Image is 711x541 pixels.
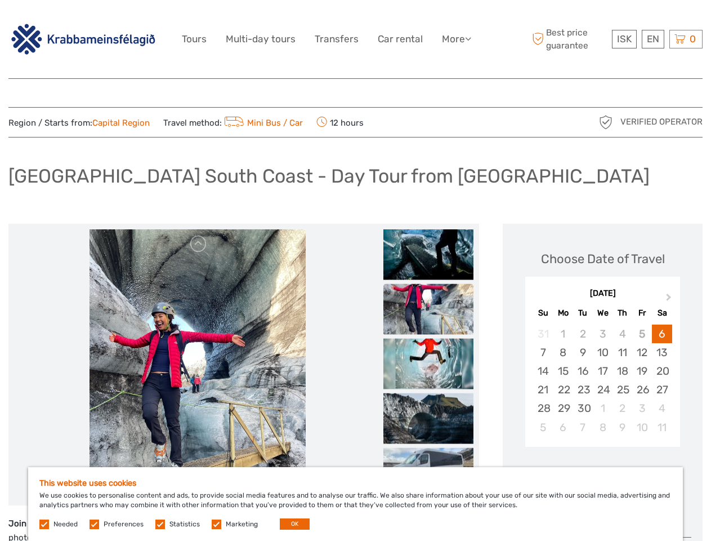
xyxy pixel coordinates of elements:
[53,520,78,529] label: Needed
[383,447,473,498] img: 740222f3d9924d39b6cb0196517fd209_slider_thumbnail.png
[92,118,150,128] a: Capital Region
[226,520,258,529] label: Marketing
[39,478,672,488] h5: This website uses cookies
[593,380,612,399] div: Choose Wednesday, September 24th, 2025
[316,114,364,130] span: 12 hours
[8,165,650,188] h1: [GEOGRAPHIC_DATA] South Coast - Day Tour from [GEOGRAPHIC_DATA]
[315,31,359,47] a: Transfers
[593,325,612,343] div: Not available Wednesday, September 3rd, 2025
[533,305,553,321] div: Su
[573,418,593,437] div: Choose Tuesday, October 7th, 2025
[541,250,665,268] div: Choose Date of Travel
[573,325,593,343] div: Not available Tuesday, September 2nd, 2025
[383,338,473,389] img: abdd73aa9b48488bb8532727aa036728_slider_thumbnail.png
[652,418,672,437] div: Choose Saturday, October 11th, 2025
[661,291,679,309] button: Next Month
[632,343,652,362] div: Choose Friday, September 12th, 2025
[632,380,652,399] div: Choose Friday, September 26th, 2025
[182,31,207,47] a: Tours
[280,518,310,530] button: OK
[104,520,144,529] label: Preferences
[529,325,676,437] div: month 2025-09
[688,33,697,45] span: 0
[652,380,672,399] div: Choose Saturday, September 27th, 2025
[383,229,473,280] img: aefba759b66d4ef1bab3e018b6f44f49_slider_thumbnail.jpeg
[573,343,593,362] div: Choose Tuesday, September 9th, 2025
[553,305,573,321] div: Mo
[163,114,303,130] span: Travel method:
[632,305,652,321] div: Fr
[8,518,178,529] strong: Join this day tour to [GEOGRAPHIC_DATA]
[378,31,423,47] a: Car rental
[383,283,473,334] img: 47766b3ff2534a52b0af9a0e44156c3e_slider_thumbnail.jpeg
[383,393,473,444] img: 742810a6ab314386a9535422756f9a7a_slider_thumbnail.jpeg
[632,362,652,380] div: Choose Friday, September 19th, 2025
[553,399,573,418] div: Choose Monday, September 29th, 2025
[529,26,609,51] span: Best price guarantee
[593,362,612,380] div: Choose Wednesday, September 17th, 2025
[612,343,632,362] div: Choose Thursday, September 11th, 2025
[533,362,553,380] div: Choose Sunday, September 14th, 2025
[533,418,553,437] div: Choose Sunday, October 5th, 2025
[8,117,150,129] span: Region / Starts from:
[525,288,680,300] div: [DATE]
[573,380,593,399] div: Choose Tuesday, September 23rd, 2025
[612,305,632,321] div: Th
[652,399,672,418] div: Choose Saturday, October 4th, 2025
[642,30,664,48] div: EN
[593,343,612,362] div: Choose Wednesday, September 10th, 2025
[593,305,612,321] div: We
[612,325,632,343] div: Not available Thursday, September 4th, 2025
[632,325,652,343] div: Not available Friday, September 5th, 2025
[533,325,553,343] div: Not available Sunday, August 31st, 2025
[573,362,593,380] div: Choose Tuesday, September 16th, 2025
[573,399,593,418] div: Choose Tuesday, September 30th, 2025
[553,325,573,343] div: Not available Monday, September 1st, 2025
[612,362,632,380] div: Choose Thursday, September 18th, 2025
[533,380,553,399] div: Choose Sunday, September 21st, 2025
[632,399,652,418] div: Choose Friday, October 3rd, 2025
[553,380,573,399] div: Choose Monday, September 22nd, 2025
[652,325,672,343] div: Choose Saturday, September 6th, 2025
[617,33,632,45] span: ISK
[442,31,471,47] a: More
[90,229,306,500] img: 47766b3ff2534a52b0af9a0e44156c3e_main_slider.jpeg
[612,399,632,418] div: Choose Thursday, October 2nd, 2025
[226,31,296,47] a: Multi-day tours
[620,116,703,128] span: Verified Operator
[533,399,553,418] div: Choose Sunday, September 28th, 2025
[169,520,200,529] label: Statistics
[553,343,573,362] div: Choose Monday, September 8th, 2025
[533,343,553,362] div: Choose Sunday, September 7th, 2025
[612,380,632,399] div: Choose Thursday, September 25th, 2025
[593,399,612,418] div: Choose Wednesday, October 1st, 2025
[593,418,612,437] div: Choose Wednesday, October 8th, 2025
[573,305,593,321] div: Tu
[652,305,672,321] div: Sa
[553,362,573,380] div: Choose Monday, September 15th, 2025
[612,418,632,437] div: Choose Thursday, October 9th, 2025
[597,113,615,131] img: verified_operator_grey_128.png
[222,118,303,128] a: Mini Bus / Car
[632,418,652,437] div: Choose Friday, October 10th, 2025
[553,418,573,437] div: Choose Monday, October 6th, 2025
[8,22,158,56] img: 3142-b3e26b51-08fe-4449-b938-50ec2168a4a0_logo_big.png
[28,467,683,541] div: We use cookies to personalise content and ads, to provide social media features and to analyse ou...
[652,343,672,362] div: Choose Saturday, September 13th, 2025
[652,362,672,380] div: Choose Saturday, September 20th, 2025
